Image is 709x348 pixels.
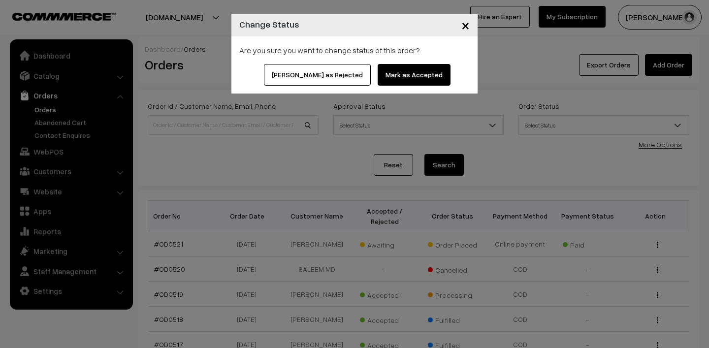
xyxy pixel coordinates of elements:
button: [PERSON_NAME] as Rejected [264,64,371,86]
span: × [461,16,470,34]
button: Close [453,10,478,40]
div: Are you sure you want to change status of this order? [239,44,470,56]
button: Mark as Accepted [378,64,451,86]
h4: Change Status [239,18,299,31]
